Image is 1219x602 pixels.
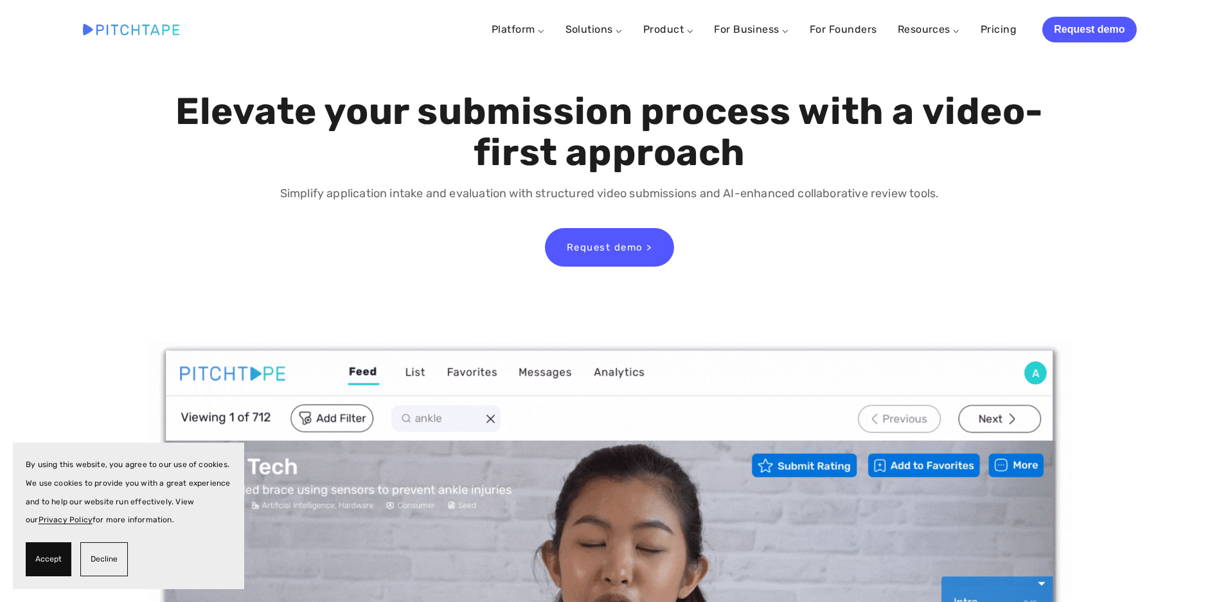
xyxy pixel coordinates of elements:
[545,228,674,267] a: Request demo >
[981,18,1017,41] a: Pricing
[26,456,231,529] p: By using this website, you agree to our use of cookies. We use cookies to provide you with a grea...
[810,18,877,41] a: For Founders
[714,23,789,35] a: For Business ⌵
[39,515,93,524] a: Privacy Policy
[80,542,128,576] button: Decline
[898,23,960,35] a: Resources ⌵
[91,550,118,569] span: Decline
[83,24,179,35] img: Pitchtape | Video Submission Management Software
[172,184,1047,203] p: Simplify application intake and evaluation with structured video submissions and AI-enhanced coll...
[35,550,62,569] span: Accept
[13,443,244,589] section: Cookie banner
[643,23,693,35] a: Product ⌵
[26,542,71,576] button: Accept
[565,23,623,35] a: Solutions ⌵
[1042,17,1136,42] a: Request demo
[172,91,1047,173] h1: Elevate your submission process with a video-first approach
[492,23,545,35] a: Platform ⌵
